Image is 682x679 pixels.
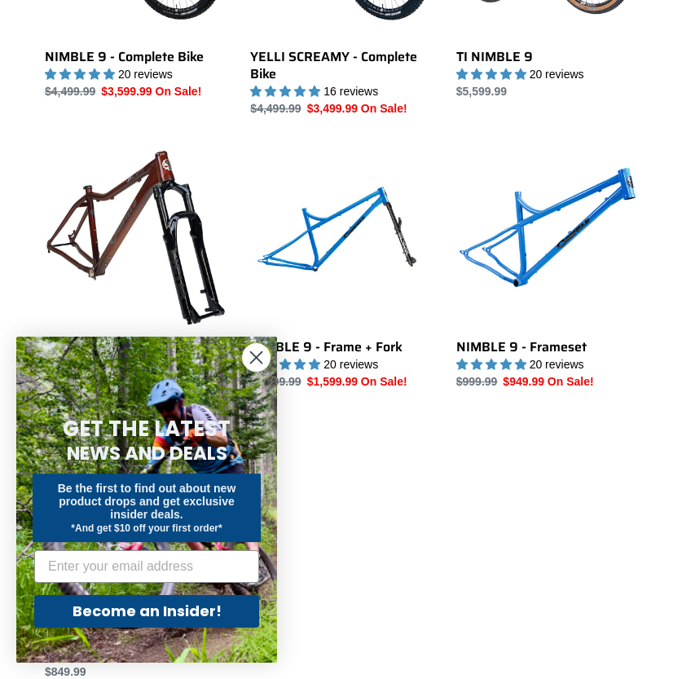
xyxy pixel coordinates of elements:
span: GET THE LATEST [63,414,231,443]
button: Become an Insider! [34,595,259,628]
button: Close dialog [242,343,271,372]
span: *And get $10 off your first order* [71,522,222,534]
input: Enter your email address [34,550,259,583]
span: NEWS AND DEALS [67,440,227,466]
span: Be the first to find out about new product drops and get exclusive insider deals. [58,482,236,521]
